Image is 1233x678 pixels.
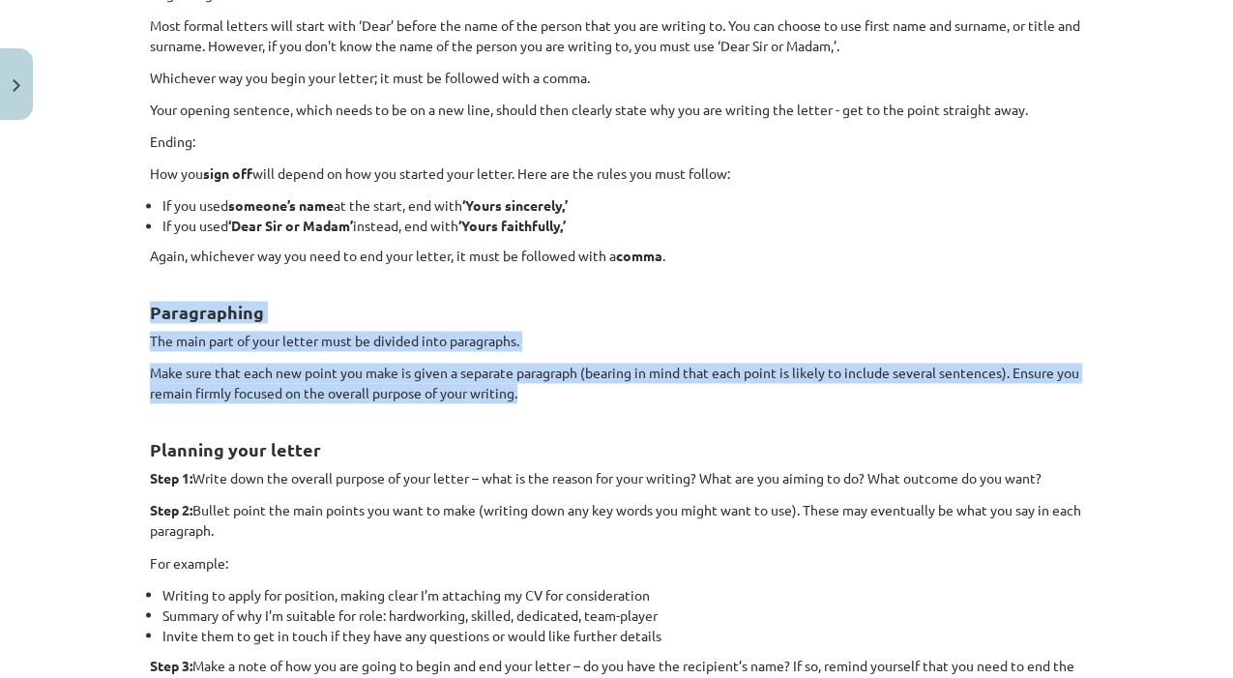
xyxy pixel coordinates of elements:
[150,15,1084,56] p: Most formal letters will start with ‘Dear’ before the name of the person that you are writing to....
[228,196,334,214] strong: someone’s name
[150,501,192,518] strong: Step 2:
[150,438,321,460] strong: Planning your letter
[150,468,1084,488] p: Write down the overall purpose of your letter – what is the reason for your writing? What are you...
[150,552,1084,573] p: For example:
[150,301,264,323] strong: Paragraphing
[462,196,568,214] strong: ‘Yours sincerely,’
[150,656,192,673] strong: Step 3:
[150,132,1084,152] p: Ending:
[150,68,1084,88] p: Whichever way you begin your letter; it must be followed with a comma.
[162,195,1084,216] li: If you used at the start, end with
[228,217,353,234] strong: ‘Dear Sir or Madam’
[150,331,1084,351] p: The main part of your letter must be divided into paragraphs.
[162,216,1084,236] li: If you used instead, end with
[150,469,192,486] strong: Step 1:
[203,164,252,182] strong: sign off
[150,500,1084,541] p: Bullet point the main points you want to make (writing down any key words you might want to use)....
[150,100,1084,120] p: Your opening sentence, which needs to be on a new line, should then clearly state why you are wri...
[13,79,20,92] img: icon-close-lesson-0947bae3869378f0d4975bcd49f059093ad1ed9edebbc8119c70593378902aed.svg
[150,163,1084,184] p: How you will depend on how you started your letter. Here are the rules you must follow:
[162,584,1084,604] li: Writing to apply for position, making clear I’m attaching my CV for consideration
[150,363,1084,403] p: Make sure that each new point you make is given a separate paragraph (bearing in mind that each p...
[616,247,662,264] strong: comma
[162,625,1084,645] li: Invite them to get in touch if they have any questions or would like further details
[458,217,566,234] strong: ‘Yours faithfully,’
[150,246,1084,266] p: Again, whichever way you need to end your letter, it must be followed with a .
[162,604,1084,625] li: Summary of why I’m suitable for role: hardworking, skilled, dedicated, team-player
